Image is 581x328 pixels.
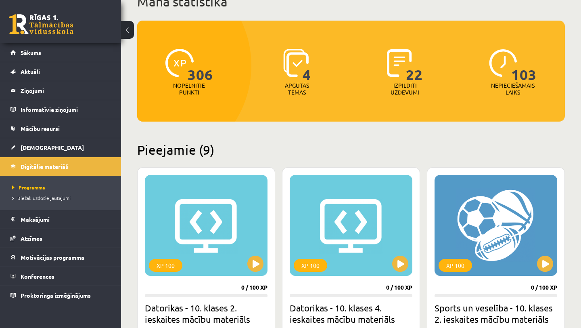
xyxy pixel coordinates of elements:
a: Biežāk uzdotie jautājumi [12,194,113,202]
div: XP 100 [149,259,182,272]
a: Rīgas 1. Tālmācības vidusskola [9,14,73,34]
span: [DEMOGRAPHIC_DATA] [21,144,84,151]
a: [DEMOGRAPHIC_DATA] [10,138,111,157]
span: 306 [188,49,213,82]
p: Nepieciešamais laiks [491,82,535,96]
p: Nopelnītie punkti [173,82,205,96]
span: Mācību resursi [21,125,60,132]
span: Aktuāli [21,68,40,75]
legend: Maksājumi [21,210,111,229]
h2: Pieejamie (9) [137,142,565,158]
img: icon-clock-7be60019b62300814b6bd22b8e044499b485619524d84068768e800edab66f18.svg [489,49,517,77]
h2: Sports un veselība - 10. klases 2. ieskaites mācību materiāls [435,302,557,325]
legend: Informatīvie ziņojumi [21,100,111,119]
p: Apgūtās tēmas [281,82,313,96]
a: Konferences [10,267,111,286]
a: Programma [12,184,113,191]
a: Ziņojumi [10,81,111,100]
a: Maksājumi [10,210,111,229]
span: Biežāk uzdotie jautājumi [12,195,71,201]
a: Sākums [10,43,111,62]
a: Digitālie materiāli [10,157,111,176]
h2: Datorikas - 10. klases 4. ieskaites mācību materiāls [290,302,412,325]
a: Mācību resursi [10,119,111,138]
a: Atzīmes [10,229,111,248]
legend: Ziņojumi [21,81,111,100]
span: Atzīmes [21,235,42,242]
img: icon-learned-topics-4a711ccc23c960034f471b6e78daf4a3bad4a20eaf4de84257b87e66633f6470.svg [283,49,309,77]
img: icon-xp-0682a9bc20223a9ccc6f5883a126b849a74cddfe5390d2b41b4391c66f2066e7.svg [165,49,194,77]
div: XP 100 [294,259,327,272]
a: Informatīvie ziņojumi [10,100,111,119]
a: Motivācijas programma [10,248,111,267]
span: Motivācijas programma [21,254,84,261]
a: Aktuāli [10,62,111,81]
span: 4 [303,49,311,82]
div: XP 100 [439,259,472,272]
span: 103 [511,49,537,82]
span: Konferences [21,273,54,280]
span: Proktoringa izmēģinājums [21,292,91,299]
span: Sākums [21,49,41,56]
a: Proktoringa izmēģinājums [10,286,111,305]
img: icon-completed-tasks-ad58ae20a441b2904462921112bc710f1caf180af7a3daa7317a5a94f2d26646.svg [387,49,412,77]
span: Programma [12,184,45,191]
p: Izpildīti uzdevumi [389,82,421,96]
span: 22 [406,49,423,82]
h2: Datorikas - 10. klases 2. ieskaites mācību materiāls [145,302,268,325]
span: Digitālie materiāli [21,163,69,170]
